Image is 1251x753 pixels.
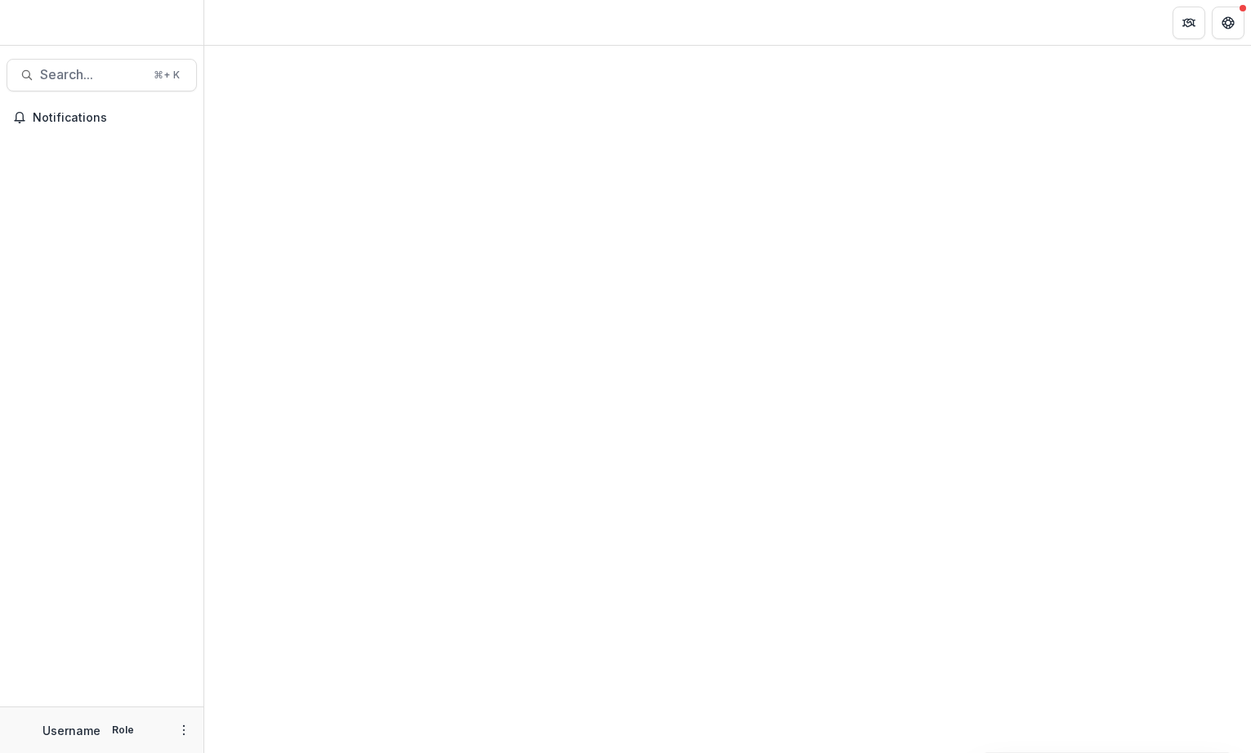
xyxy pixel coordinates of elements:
button: Get Help [1212,7,1244,39]
button: Partners [1173,7,1205,39]
span: Search... [40,67,144,82]
button: Search... [7,59,197,91]
button: More [174,720,194,740]
p: Username [42,722,101,739]
button: Notifications [7,105,197,131]
div: ⌘ + K [150,66,183,84]
p: Role [107,723,139,737]
nav: breadcrumb [211,11,280,34]
span: Notifications [33,111,190,125]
